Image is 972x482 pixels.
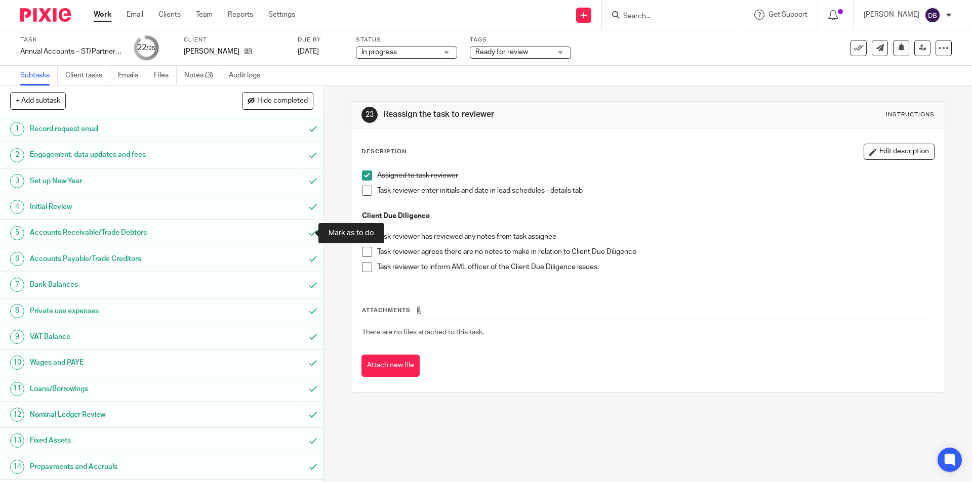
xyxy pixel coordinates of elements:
[10,174,24,188] div: 3
[158,10,181,20] a: Clients
[10,356,24,370] div: 10
[30,329,205,344] h1: VAT Balance
[10,408,24,422] div: 12
[10,330,24,344] div: 9
[20,47,121,57] div: Annual Accounts – ST/Partnership - Software
[30,459,205,474] h1: Prepayments and Accruals
[228,10,253,20] a: Reports
[30,251,205,267] h1: Accounts Payable/Trade Creditors
[362,308,411,313] span: Attachments
[864,144,935,160] button: Edit description
[10,304,24,318] div: 8
[622,12,713,21] input: Search
[94,10,111,20] a: Work
[30,147,205,162] h1: Engagement, data updates and fees
[20,8,71,22] img: Pixie
[361,49,397,56] span: In progress
[127,10,143,20] a: Email
[184,36,285,44] label: Client
[298,36,343,44] label: Due by
[377,262,934,272] p: Task reviewer to inform AML officer of the Client Due Diligence issues.
[768,11,807,18] span: Get Support
[864,10,919,20] p: [PERSON_NAME]
[10,278,24,292] div: 7
[30,199,205,214] h1: Initial Review
[10,382,24,396] div: 11
[30,277,205,292] h1: Bank Balances
[377,232,934,242] p: Task reviewer has reviewed any notes from task assignee
[383,109,670,120] h1: Reassign the task to reviewer
[298,48,319,55] span: [DATE]
[137,42,155,54] div: 22
[257,97,308,105] span: Hide completed
[184,66,221,85] a: Notes (3)
[30,381,205,397] h1: Loans/Borrowings
[377,170,934,181] p: Assigned to task reviewer
[30,173,205,189] h1: Set up New Year
[377,247,934,257] p: Task reviewer agrees there are no notes to make in relation to Client Due Diligence
[362,329,484,336] span: There are no files attached to this task.
[924,7,941,23] img: svg%3E
[30,407,205,422] h1: Nominal Ledger Review
[377,186,934,196] p: Task reviewer enter initials and date in lead schedules - details tab
[242,92,313,109] button: Hide completed
[10,92,66,109] button: + Add subtask
[65,66,110,85] a: Client tasks
[30,225,205,240] h1: Accounts Receivable/Trade Debtors
[10,433,24,448] div: 13
[886,111,935,119] div: Instructions
[361,148,407,156] p: Description
[30,433,205,448] h1: Fixed Assets
[10,200,24,214] div: 4
[475,49,528,56] span: Ready for review
[470,36,571,44] label: Tags
[30,121,205,137] h1: Record request email
[118,66,146,85] a: Emails
[20,36,121,44] label: Task
[20,66,58,85] a: Subtasks
[30,303,205,319] h1: Private use expenses
[10,460,24,474] div: 14
[196,10,213,20] a: Team
[10,148,24,162] div: 2
[30,355,205,370] h1: Wages and PAYE
[10,226,24,240] div: 5
[146,46,155,51] small: /25
[356,36,457,44] label: Status
[10,252,24,266] div: 6
[361,107,378,123] div: 23
[362,212,430,220] strong: Client Due Diligence
[154,66,177,85] a: Files
[268,10,295,20] a: Settings
[10,122,24,136] div: 1
[361,355,420,377] button: Attach new file
[229,66,268,85] a: Audit logs
[184,47,239,57] p: [PERSON_NAME]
